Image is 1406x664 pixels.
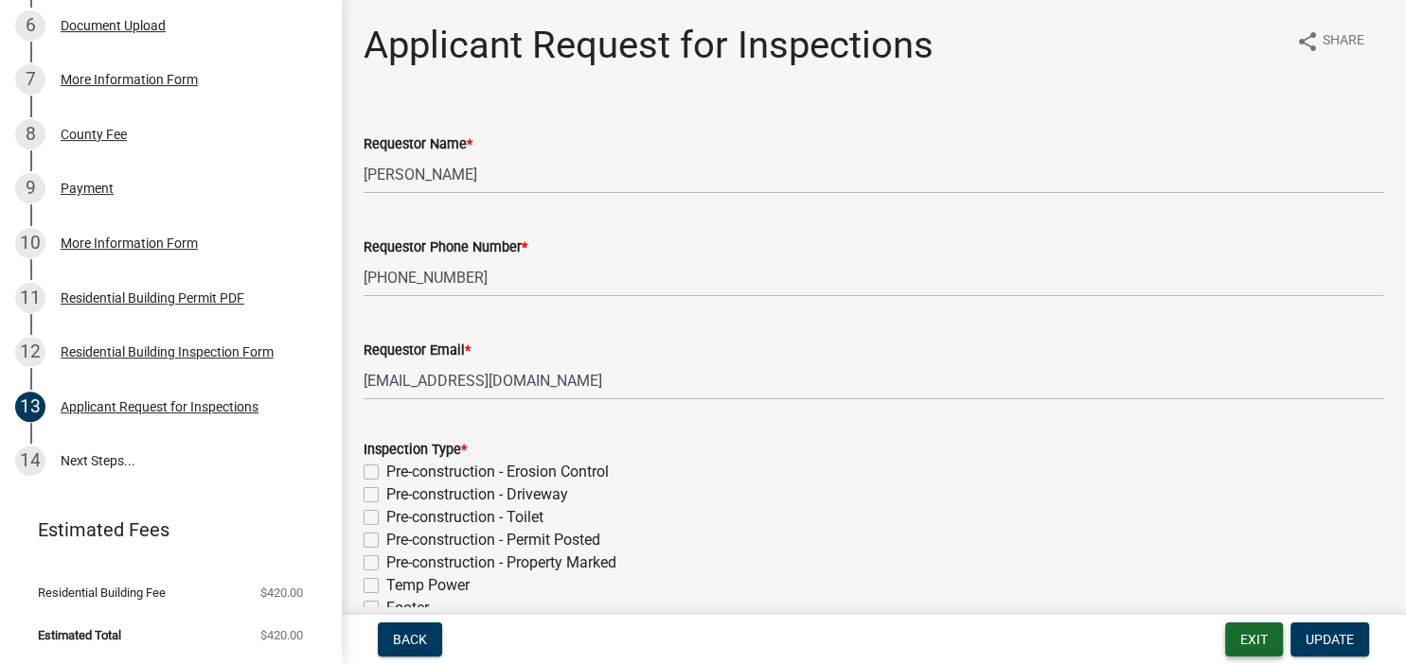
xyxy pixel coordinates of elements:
[38,586,166,599] span: Residential Building Fee
[393,632,427,647] span: Back
[61,291,244,305] div: Residential Building Permit PDF
[260,629,303,641] span: $420.00
[1281,23,1379,60] button: shareShare
[378,622,442,656] button: Back
[61,400,258,413] div: Applicant Request for Inspections
[15,392,45,422] div: 13
[386,551,616,574] label: Pre-construction - Property Marked
[364,138,472,151] label: Requestor Name
[38,629,121,641] span: Estimated Total
[61,345,274,358] div: Residential Building Inspection Form
[15,64,45,95] div: 7
[386,461,609,483] label: Pre-construction - Erosion Control
[386,529,600,551] label: Pre-construction - Permit Posted
[386,574,470,597] label: Temp Power
[364,344,471,358] label: Requestor Email
[61,73,198,86] div: More Information Form
[364,23,934,68] h1: Applicant Request for Inspections
[386,483,568,506] label: Pre-construction - Driveway
[364,241,527,254] label: Requestor Phone Number
[260,586,303,599] span: $420.00
[15,173,45,203] div: 9
[15,511,311,549] a: Estimated Fees
[61,236,198,250] div: More Information Form
[61,128,127,141] div: County Fee
[364,444,467,457] label: Inspection Type
[15,10,45,41] div: 6
[61,19,166,32] div: Document Upload
[386,597,429,620] label: Footer
[1306,632,1354,647] span: Update
[15,119,45,149] div: 8
[15,283,45,313] div: 11
[1323,30,1364,53] span: Share
[1296,30,1319,53] i: share
[15,228,45,258] div: 10
[1225,622,1283,656] button: Exit
[386,506,543,529] label: Pre-construction - Toilet
[61,182,114,195] div: Payment
[1290,622,1369,656] button: Update
[15,337,45,367] div: 12
[15,446,45,476] div: 14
